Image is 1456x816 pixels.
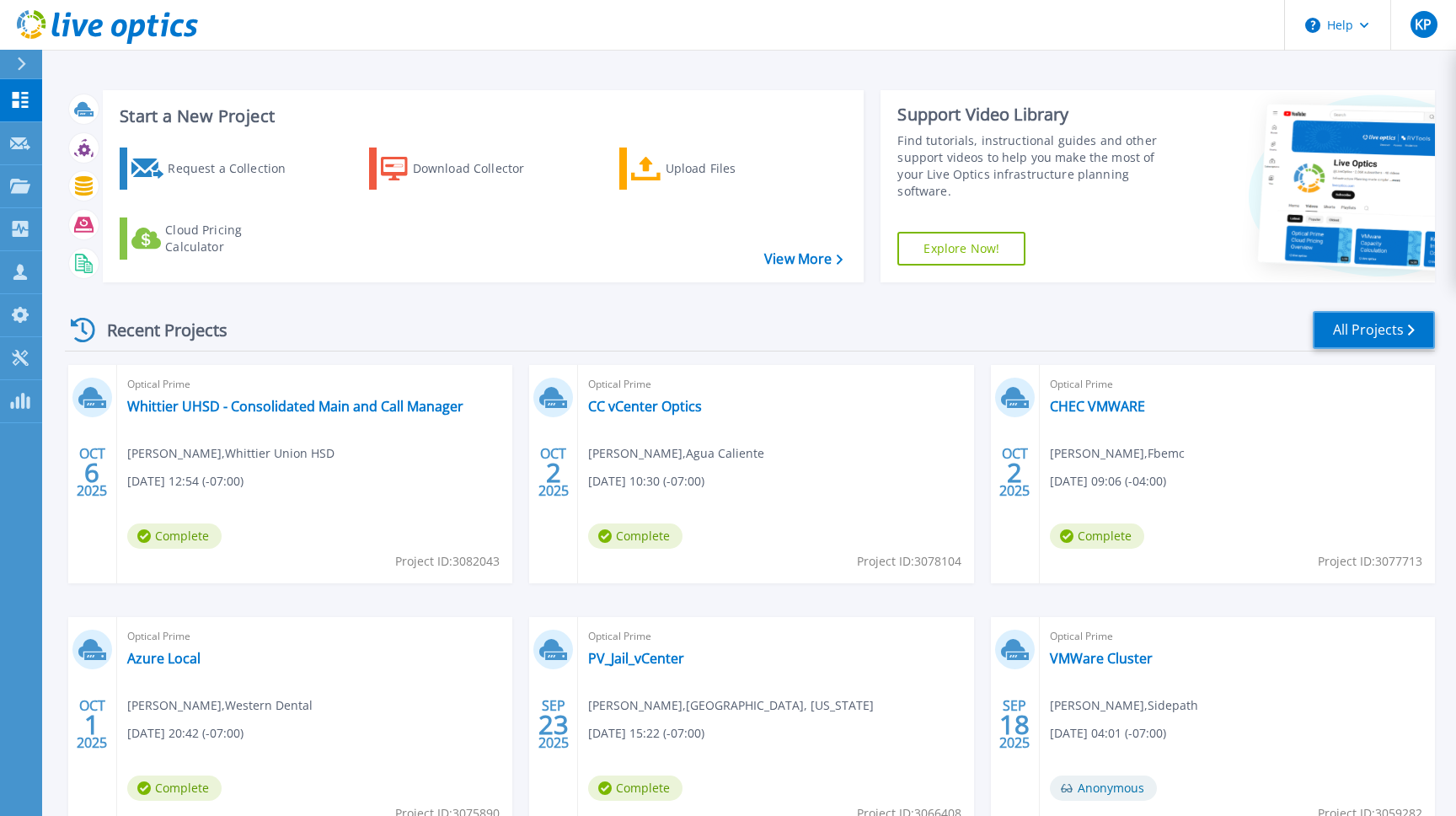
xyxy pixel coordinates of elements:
[120,217,308,260] a: Cloud Pricing Calculator
[999,717,1030,732] span: 18
[168,152,302,185] div: Request a Collection
[1050,627,1425,646] span: Optical Prime
[897,132,1178,200] div: Find tutorials, instructional guides and other support videos to help you make the most of your L...
[588,627,963,646] span: Optical Prime
[65,309,250,351] div: Recent Projects
[127,444,335,463] span: [PERSON_NAME] , Whittier Union HSD
[120,148,308,190] a: Request a Collection
[395,552,500,571] span: Project ID: 3082043
[369,148,557,190] a: Download Collector
[998,694,1030,755] div: SEP 2025
[127,375,502,394] span: Optical Prime
[1318,552,1422,571] span: Project ID: 3077713
[1050,776,1157,801] span: Anonymous
[588,650,684,667] a: PV_Jail_vCenter
[120,107,843,126] h3: Start a New Project
[127,724,244,743] span: [DATE] 20:42 (-07:00)
[127,776,222,801] span: Complete
[588,444,764,463] span: [PERSON_NAME] , Agua Caliente
[588,398,702,415] a: CC vCenter Optics
[897,104,1178,126] div: Support Video Library
[127,472,244,491] span: [DATE] 12:54 (-07:00)
[76,442,108,503] div: OCT 2025
[538,694,570,755] div: SEP 2025
[127,398,463,415] a: Whittier UHSD - Consolidated Main and Call Manager
[127,627,502,646] span: Optical Prime
[998,442,1030,503] div: OCT 2025
[857,552,961,571] span: Project ID: 3078104
[538,717,569,732] span: 23
[84,717,99,732] span: 1
[619,148,807,190] a: Upload Files
[1050,650,1153,667] a: VMWare Cluster
[897,232,1025,266] a: Explore Now!
[588,375,963,394] span: Optical Prime
[538,442,570,503] div: OCT 2025
[1050,444,1185,463] span: [PERSON_NAME] , Fbemc
[165,222,300,255] div: Cloud Pricing Calculator
[546,465,561,480] span: 2
[84,465,99,480] span: 6
[1050,696,1198,715] span: [PERSON_NAME] , Sidepath
[1313,311,1435,349] a: All Projects
[588,776,682,801] span: Complete
[588,523,682,549] span: Complete
[1007,465,1022,480] span: 2
[588,696,874,715] span: [PERSON_NAME] , [GEOGRAPHIC_DATA], [US_STATE]
[1050,724,1166,743] span: [DATE] 04:01 (-07:00)
[764,251,843,267] a: View More
[1050,375,1425,394] span: Optical Prime
[127,650,201,667] a: Azure Local
[127,696,313,715] span: [PERSON_NAME] , Western Dental
[1050,398,1145,415] a: CHEC VMWARE
[413,152,548,185] div: Download Collector
[666,152,800,185] div: Upload Files
[76,694,108,755] div: OCT 2025
[588,472,704,491] span: [DATE] 10:30 (-07:00)
[588,724,704,743] span: [DATE] 15:22 (-07:00)
[1050,523,1144,549] span: Complete
[127,523,222,549] span: Complete
[1415,18,1432,31] span: KP
[1050,472,1166,491] span: [DATE] 09:06 (-04:00)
